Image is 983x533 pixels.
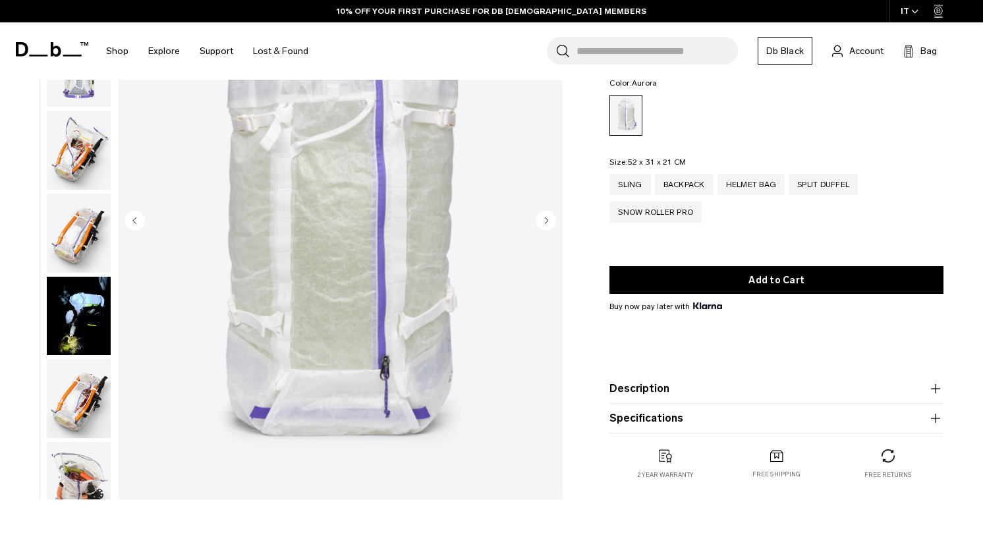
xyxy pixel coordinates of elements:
span: Buy now pay later with [609,300,721,312]
img: Weigh_Lighter_Backpack_25L_4.png [47,111,111,190]
p: Free shipping [752,470,800,480]
span: Aurora [632,78,658,88]
nav: Main Navigation [96,22,318,80]
button: Previous slide [125,211,145,233]
legend: Size: [609,158,686,166]
button: Next slide [536,211,556,233]
img: Weigh Lighter Backpack 25L Aurora [47,277,111,356]
button: Weigh_Lighter_Backpack_25L_7.png [46,441,111,522]
button: Description [609,381,943,397]
a: Db Black [758,37,812,65]
span: Bag [920,44,937,58]
a: Snow Roller Pro [609,202,702,223]
img: Weigh_Lighter_Backpack_25L_6.png [47,359,111,438]
a: Split Duffel [789,174,858,195]
button: Add to Cart [609,266,943,294]
a: Support [200,28,233,74]
img: Weigh_Lighter_Backpack_25L_7.png [47,442,111,521]
button: Weigh Lighter Backpack 25L Aurora [46,276,111,356]
a: Explore [148,28,180,74]
button: Weigh_Lighter_Backpack_25L_6.png [46,358,111,439]
a: Shop [106,28,128,74]
button: Bag [903,43,937,59]
button: Weigh_Lighter_Backpack_25L_5.png [46,193,111,273]
span: 52 x 31 x 21 CM [628,157,687,167]
a: Account [832,43,884,59]
p: 2 year warranty [637,470,694,480]
p: Free returns [864,470,911,480]
button: Specifications [609,410,943,426]
a: Backpack [655,174,714,195]
a: Helmet Bag [717,174,785,195]
button: Weigh_Lighter_Backpack_25L_4.png [46,110,111,190]
span: Account [849,44,884,58]
a: 10% OFF YOUR FIRST PURCHASE FOR DB [DEMOGRAPHIC_DATA] MEMBERS [337,5,646,17]
legend: Color: [609,79,657,87]
a: Sling [609,174,650,195]
img: Weigh_Lighter_Backpack_25L_5.png [47,194,111,273]
a: Lost & Found [253,28,308,74]
a: Aurora [609,95,642,136]
img: {"height" => 20, "alt" => "Klarna"} [693,302,721,309]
